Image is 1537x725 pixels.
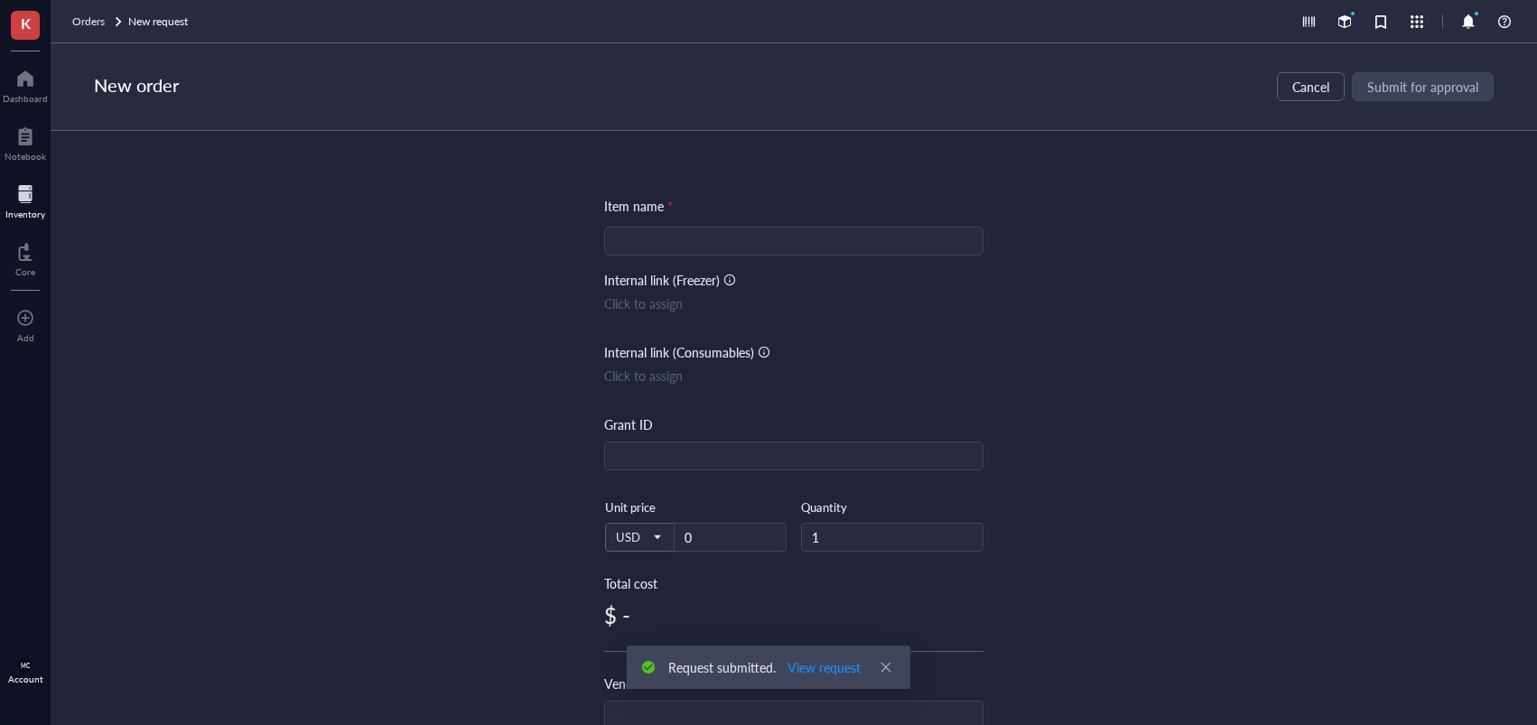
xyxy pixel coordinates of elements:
a: New request [128,13,191,31]
div: Total cost [604,573,983,593]
div: Inventory [5,209,45,219]
div: Item name [604,196,673,216]
div: Click to assign [604,366,983,386]
div: New order [94,72,179,101]
span: close [880,661,892,674]
span: K [21,12,31,34]
span: MC [21,662,30,669]
div: Unit price [605,499,718,516]
a: Orders [72,13,125,31]
button: View request [787,653,862,682]
div: Grant ID [604,414,653,434]
div: $ - [604,600,983,629]
span: View request [787,657,861,677]
div: Quantity [801,499,983,516]
div: Dashboard [3,93,48,104]
div: Notebook [5,151,46,162]
a: Dashboard [3,64,48,104]
a: Notebook [5,122,46,162]
div: Core [15,266,35,277]
div: Add [17,332,34,343]
div: Internal link (Freezer) [604,270,720,290]
a: Core [15,237,35,277]
span: Orders [72,14,105,29]
div: Request submitted. [668,653,862,682]
button: Cancel [1277,72,1345,101]
span: USD [616,529,660,545]
button: Submit for approval [1352,72,1494,101]
a: Inventory [5,180,45,219]
div: Account [8,674,43,684]
div: Internal link (Consumables) [604,342,754,362]
a: Close [876,657,896,677]
div: Vendor [604,674,645,693]
div: Click to assign [604,293,983,313]
span: Cancel [1292,79,1329,94]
